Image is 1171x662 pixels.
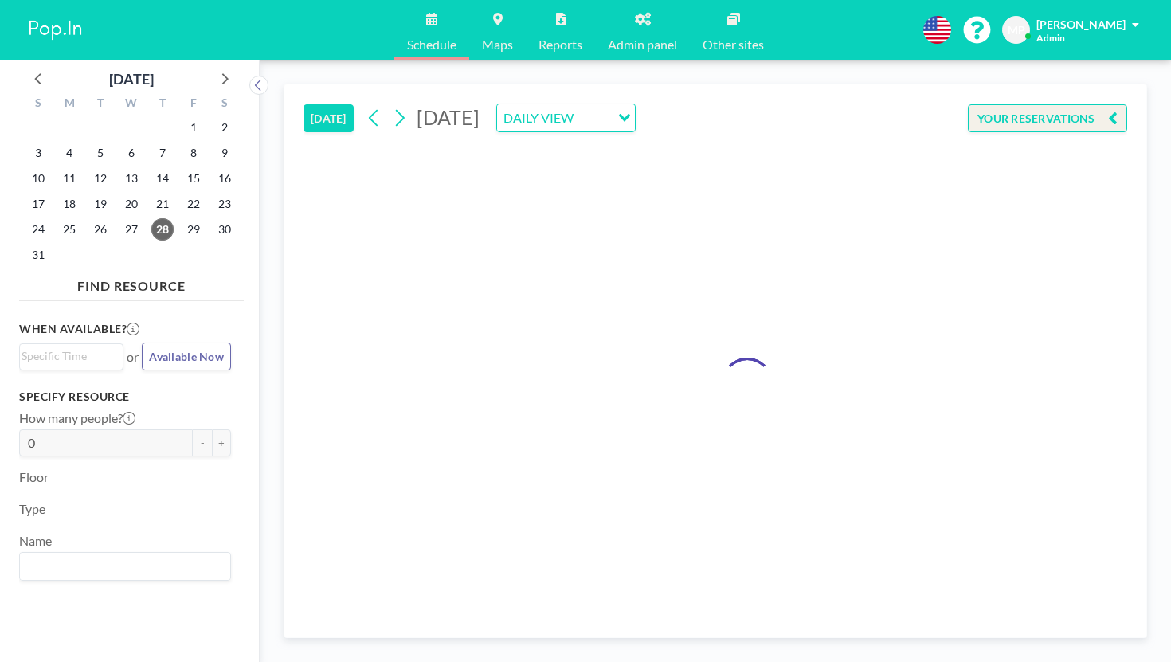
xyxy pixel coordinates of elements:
span: Saturday, August 16, 2025 [213,167,236,190]
span: Other sites [703,38,764,51]
span: [DATE] [417,105,480,129]
span: Wednesday, August 13, 2025 [120,167,143,190]
span: Saturday, August 23, 2025 [213,193,236,215]
span: Tuesday, August 5, 2025 [89,142,112,164]
button: Available Now [142,343,231,370]
span: Tuesday, August 12, 2025 [89,167,112,190]
div: Search for option [20,344,123,368]
span: MP [1008,23,1025,37]
span: Wednesday, August 20, 2025 [120,193,143,215]
div: W [116,94,147,115]
span: Sunday, August 10, 2025 [27,167,49,190]
h4: FIND RESOURCE [19,272,244,294]
div: S [23,94,54,115]
label: Type [19,501,45,517]
div: T [147,94,178,115]
span: Sunday, August 24, 2025 [27,218,49,241]
span: Thursday, August 28, 2025 [151,218,174,241]
span: Available Now [149,350,224,363]
span: Wednesday, August 27, 2025 [120,218,143,241]
span: Wednesday, August 6, 2025 [120,142,143,164]
button: - [193,429,212,456]
span: Maps [482,38,513,51]
h3: Specify resource [19,390,231,404]
span: Friday, August 8, 2025 [182,142,205,164]
span: DAILY VIEW [500,108,577,128]
span: Friday, August 29, 2025 [182,218,205,241]
span: Sunday, August 17, 2025 [27,193,49,215]
div: Search for option [20,553,230,580]
span: Monday, August 25, 2025 [58,218,80,241]
div: F [178,94,209,115]
div: M [54,94,85,115]
input: Search for option [578,108,609,128]
span: Sunday, August 31, 2025 [27,244,49,266]
label: Name [19,533,52,549]
span: Friday, August 15, 2025 [182,167,205,190]
span: Saturday, August 9, 2025 [213,142,236,164]
span: Monday, August 11, 2025 [58,167,80,190]
label: How many people? [19,410,135,426]
span: Friday, August 22, 2025 [182,193,205,215]
button: + [212,429,231,456]
input: Search for option [22,347,114,365]
span: Saturday, August 30, 2025 [213,218,236,241]
div: S [209,94,240,115]
span: Thursday, August 21, 2025 [151,193,174,215]
span: Thursday, August 7, 2025 [151,142,174,164]
span: Thursday, August 14, 2025 [151,167,174,190]
span: Admin [1036,32,1065,44]
span: Admin panel [608,38,677,51]
span: Tuesday, August 19, 2025 [89,193,112,215]
span: Tuesday, August 26, 2025 [89,218,112,241]
span: Schedule [407,38,456,51]
div: [DATE] [109,68,154,90]
span: or [127,349,139,365]
div: Search for option [497,104,635,131]
span: Saturday, August 2, 2025 [213,116,236,139]
button: [DATE] [304,104,354,132]
label: Floor [19,469,49,485]
span: Monday, August 18, 2025 [58,193,80,215]
img: organization-logo [25,14,86,46]
span: [PERSON_NAME] [1036,18,1126,31]
span: Friday, August 1, 2025 [182,116,205,139]
input: Search for option [22,556,221,577]
div: T [85,94,116,115]
span: Sunday, August 3, 2025 [27,142,49,164]
span: Monday, August 4, 2025 [58,142,80,164]
button: YOUR RESERVATIONS [968,104,1127,132]
span: Reports [539,38,582,51]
